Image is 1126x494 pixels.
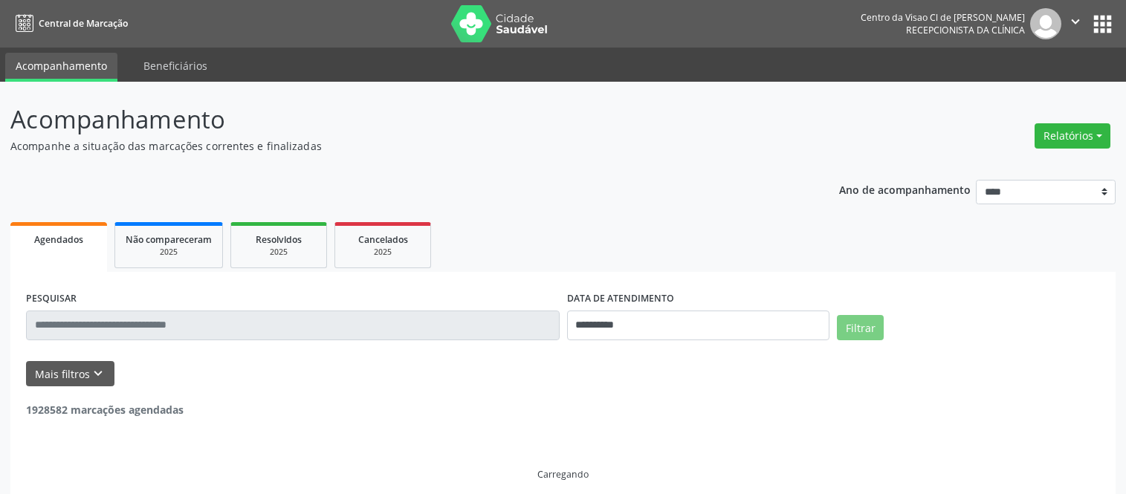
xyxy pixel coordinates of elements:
[1067,13,1084,30] i: 
[26,361,114,387] button: Mais filtroskeyboard_arrow_down
[39,17,128,30] span: Central de Marcação
[906,24,1025,36] span: Recepcionista da clínica
[256,233,302,246] span: Resolvidos
[567,287,674,311] label: DATA DE ATENDIMENTO
[861,11,1025,24] div: Centro da Visao Cl de [PERSON_NAME]
[839,180,971,198] p: Ano de acompanhamento
[1030,8,1061,39] img: img
[126,247,212,258] div: 2025
[1090,11,1116,37] button: apps
[242,247,316,258] div: 2025
[1061,8,1090,39] button: 
[1035,123,1110,149] button: Relatórios
[537,468,589,481] div: Carregando
[5,53,117,82] a: Acompanhamento
[10,11,128,36] a: Central de Marcação
[837,315,884,340] button: Filtrar
[346,247,420,258] div: 2025
[26,287,77,311] label: PESQUISAR
[26,403,184,417] strong: 1928582 marcações agendadas
[126,233,212,246] span: Não compareceram
[10,138,784,154] p: Acompanhe a situação das marcações correntes e finalizadas
[133,53,218,79] a: Beneficiários
[10,101,784,138] p: Acompanhamento
[358,233,408,246] span: Cancelados
[34,233,83,246] span: Agendados
[90,365,106,382] i: keyboard_arrow_down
